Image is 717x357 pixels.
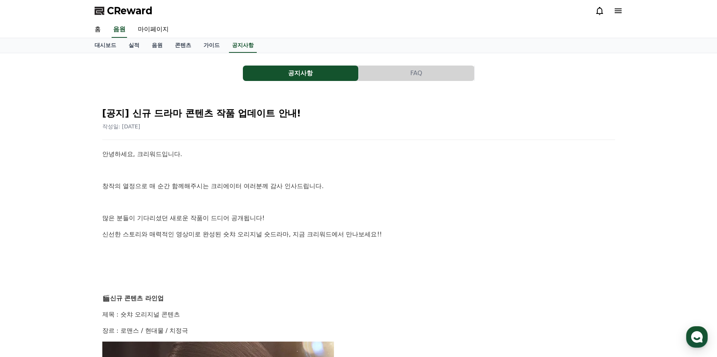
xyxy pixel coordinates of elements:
span: CReward [107,5,153,17]
h2: [공지] 신규 드라마 콘텐츠 작품 업데이트 안내! [102,107,615,120]
strong: 신규 콘텐츠 라인업 [110,295,164,302]
a: 공지사항 [229,38,257,53]
a: 콘텐츠 [169,38,197,53]
a: 마이페이지 [132,22,175,38]
button: 공지사항 [243,66,358,81]
p: 창작의 열정으로 매 순간 함께해주시는 크리에이터 여러분께 감사 인사드립니다. [102,181,615,191]
p: 많은 분들이 기다리셨던 새로운 작품이 드디어 공개됩니다! [102,213,615,223]
p: 장르 : 로맨스 / 현대물 / 치정극 [102,326,615,336]
a: 음원 [112,22,127,38]
a: 실적 [122,38,146,53]
a: CReward [95,5,153,17]
a: 가이드 [197,38,226,53]
span: 작성일: [DATE] [102,123,141,130]
button: FAQ [359,66,474,81]
a: 홈 [88,22,107,38]
a: 공지사항 [243,66,359,81]
p: 안녕하세요, 크리워드입니다. [102,149,615,159]
a: 음원 [146,38,169,53]
p: 제목 : 숏챠 오리지널 콘텐츠 [102,310,615,320]
p: 신선한 스토리와 매력적인 영상미로 완성된 숏챠 오리지널 숏드라마, 지금 크리워드에서 만나보세요!! [102,229,615,239]
span: 🎬 [102,295,110,302]
a: 대시보드 [88,38,122,53]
